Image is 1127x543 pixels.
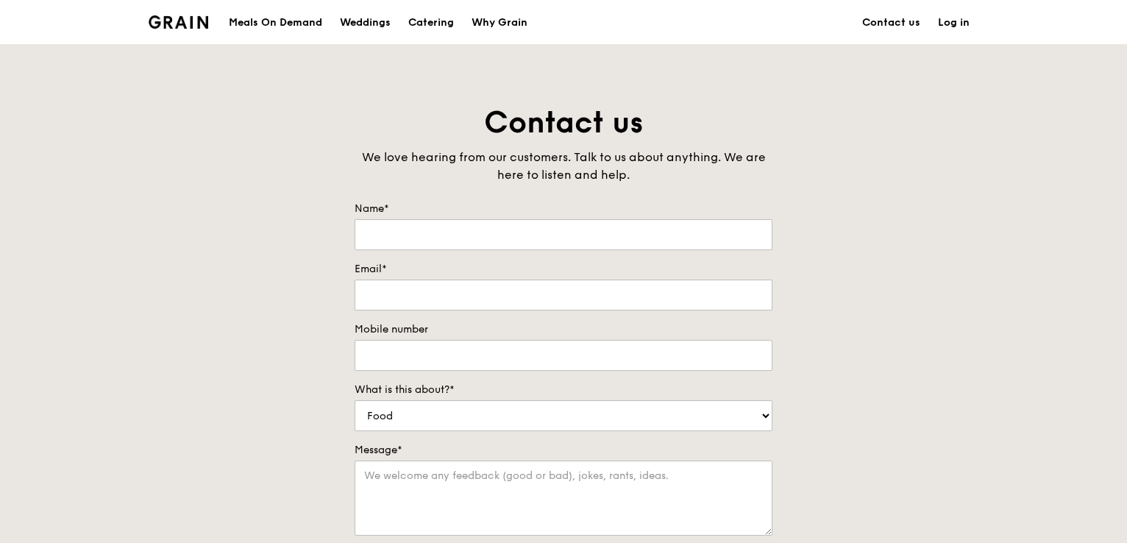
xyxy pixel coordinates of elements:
label: Name* [355,202,772,216]
a: Why Grain [463,1,536,45]
label: Message* [355,443,772,458]
a: Contact us [853,1,929,45]
a: Catering [399,1,463,45]
div: Why Grain [472,1,527,45]
label: Email* [355,262,772,277]
a: Weddings [331,1,399,45]
div: Catering [408,1,454,45]
a: Log in [929,1,978,45]
h1: Contact us [355,103,772,143]
div: Weddings [340,1,391,45]
label: Mobile number [355,322,772,337]
img: Grain [149,15,208,29]
label: What is this about?* [355,383,772,397]
div: Meals On Demand [229,1,322,45]
div: We love hearing from our customers. Talk to us about anything. We are here to listen and help. [355,149,772,184]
